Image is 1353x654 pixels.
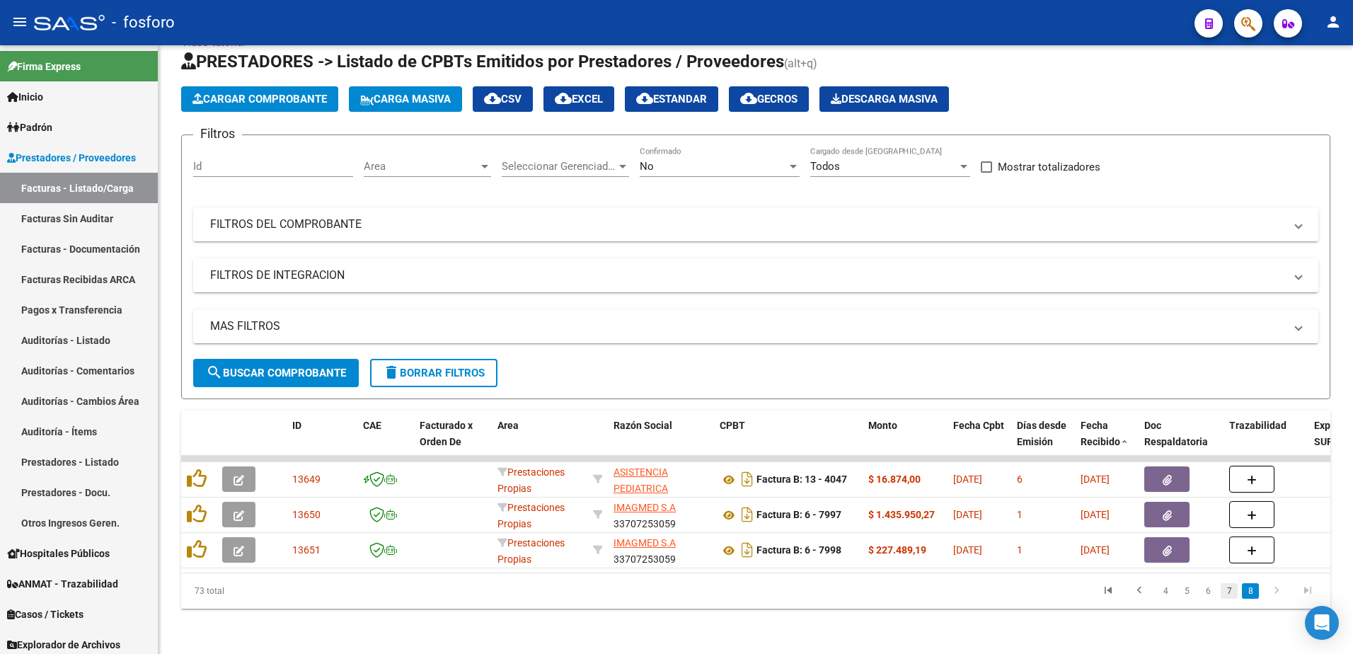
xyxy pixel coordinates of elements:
span: Razón Social [614,420,672,431]
mat-panel-title: MAS FILTROS [210,319,1284,334]
span: Monto [868,420,897,431]
mat-icon: cloud_download [740,90,757,107]
a: go to previous page [1126,583,1153,599]
span: ASISTENCIA PEDIATRICA INTEGRAL SRL [614,466,680,510]
span: Area [497,420,519,431]
span: EXCEL [555,93,603,105]
span: Inicio [7,89,43,105]
mat-expansion-panel-header: FILTROS DEL COMPROBANTE [193,207,1318,241]
span: No [640,160,654,173]
datatable-header-cell: Razón Social [608,411,714,473]
div: 33707253059 [614,500,708,529]
span: Fecha Recibido [1081,420,1120,447]
button: Gecros [729,86,809,112]
span: Prestaciones Propias [497,537,565,565]
datatable-header-cell: Area [492,411,587,473]
span: 13650 [292,509,321,520]
span: Todos [810,160,840,173]
span: Descarga Masiva [831,93,938,105]
span: 6 [1017,474,1023,485]
span: Buscar Comprobante [206,367,346,379]
span: (alt+q) [784,57,817,70]
button: Cargar Comprobante [181,86,338,112]
span: 1 [1017,509,1023,520]
span: CPBT [720,420,745,431]
mat-panel-title: FILTROS DEL COMPROBANTE [210,217,1284,232]
button: Descarga Masiva [819,86,949,112]
strong: $ 227.489,19 [868,544,926,556]
span: IMAGMED S.A [614,502,676,513]
span: [DATE] [1081,509,1110,520]
span: Trazabilidad [1229,420,1286,431]
div: 73 total [181,573,408,609]
span: Seleccionar Gerenciador [502,160,616,173]
span: Prestaciones Propias [497,502,565,529]
li: page 6 [1197,579,1219,603]
span: Fecha Cpbt [953,420,1004,431]
span: Facturado x Orden De [420,420,473,447]
mat-expansion-panel-header: MAS FILTROS [193,309,1318,343]
strong: $ 16.874,00 [868,474,921,485]
button: Carga Masiva [349,86,462,112]
span: Prestaciones Propias [497,466,565,494]
a: go to next page [1263,583,1290,599]
i: Descargar documento [738,539,756,561]
span: Carga Masiva [360,93,451,105]
span: Firma Express [7,59,81,74]
span: PRESTADORES -> Listado de CPBTs Emitidos por Prestadores / Proveedores [181,52,784,71]
button: EXCEL [543,86,614,112]
span: Doc Respaldatoria [1144,420,1208,447]
a: 5 [1178,583,1195,599]
span: 1 [1017,544,1023,556]
mat-expansion-panel-header: FILTROS DE INTEGRACION [193,258,1318,292]
span: [DATE] [953,474,982,485]
datatable-header-cell: Fecha Recibido [1075,411,1139,473]
mat-icon: delete [383,364,400,381]
i: Descargar documento [738,468,756,490]
mat-icon: person [1325,13,1342,30]
span: Prestadores / Proveedores [7,150,136,166]
span: Borrar Filtros [383,367,485,379]
a: 4 [1157,583,1174,599]
span: [DATE] [953,509,982,520]
button: Estandar [625,86,718,112]
datatable-header-cell: Días desde Emisión [1011,411,1075,473]
span: - fosforo [112,7,175,38]
span: Casos / Tickets [7,607,84,622]
datatable-header-cell: CAE [357,411,414,473]
span: [DATE] [1081,474,1110,485]
div: Open Intercom Messenger [1305,606,1339,640]
mat-panel-title: FILTROS DE INTEGRACION [210,268,1284,283]
span: CSV [484,93,522,105]
datatable-header-cell: Facturado x Orden De [414,411,492,473]
div: 33707253059 [614,535,708,565]
h3: Filtros [193,124,242,144]
a: 6 [1199,583,1216,599]
a: go to first page [1095,583,1122,599]
span: ANMAT - Trazabilidad [7,576,118,592]
span: ID [292,420,301,431]
span: Hospitales Públicos [7,546,110,561]
i: Descargar documento [738,503,756,526]
mat-icon: menu [11,13,28,30]
span: [DATE] [1081,544,1110,556]
button: Borrar Filtros [370,359,497,387]
mat-icon: cloud_download [636,90,653,107]
span: 13651 [292,544,321,556]
li: page 8 [1240,579,1261,603]
span: IMAGMED S.A [614,537,676,549]
mat-icon: search [206,364,223,381]
span: Explorador de Archivos [7,637,120,653]
span: [DATE] [953,544,982,556]
span: Area [364,160,478,173]
datatable-header-cell: Fecha Cpbt [948,411,1011,473]
li: page 4 [1155,579,1176,603]
span: Cargar Comprobante [192,93,327,105]
span: Estandar [636,93,707,105]
datatable-header-cell: Doc Respaldatoria [1139,411,1224,473]
strong: Factura B: 6 - 7997 [756,510,841,521]
span: Padrón [7,120,52,135]
span: CAE [363,420,381,431]
strong: Factura B: 13 - 4047 [756,474,847,486]
mat-icon: cloud_download [555,90,572,107]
